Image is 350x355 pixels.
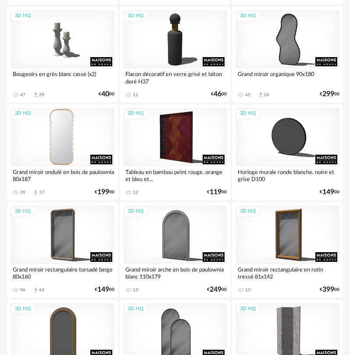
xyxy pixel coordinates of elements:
div: 3D HQ [236,11,260,22]
div: 43 [39,287,44,293]
div: € 00 [99,91,114,97]
div: € 00 [207,287,227,293]
a: 3D HQ Flacon décoratif en verre grisé et laiton doré H37 11 €4600 [120,7,231,102]
div: 3D HQ [124,206,147,217]
div: Horloge murale ronde blanche, noire et grise D100 [236,167,339,184]
span: Download icon [32,287,39,293]
div: 17 [39,190,44,195]
div: Grand miroir arche en bois de paulownia blanc 110x179 [123,264,227,282]
div: 3D HQ [236,108,260,119]
span: Download icon [32,189,39,196]
span: 46 [214,91,221,97]
div: 3D HQ [236,304,260,315]
div: Grand miroir rectangulaire en rotin tressé 81x142 [236,264,339,282]
div: 13 [245,287,250,293]
div: 39 [20,190,25,195]
a: 3D HQ Grand miroir organique 90x180 45 Download icon 24 €29900 [232,7,343,102]
span: 299 [322,91,334,97]
div: € 00 [211,91,227,97]
div: 29 [39,92,44,98]
a: 3D HQ Grand miroir ondulé en bois de paulownia 80x187 39 Download icon 17 €19900 [7,104,118,200]
div: Tableau en bambou peint rouge, orange et bleu et... [123,167,227,184]
div: 45 [245,92,250,98]
div: 3D HQ [11,304,35,315]
div: 3D HQ [124,304,147,315]
div: 3D HQ [11,108,35,119]
div: Grand miroir organique 90x180 [236,69,339,86]
span: 149 [322,189,334,195]
div: 3D HQ [124,108,147,119]
a: 3D HQ Grand miroir rectangulaire en rotin tressé 81x142 13 €39900 [232,202,343,298]
div: 3D HQ [11,11,35,22]
div: € 00 [320,287,339,293]
div: 11 [133,92,138,98]
div: Grand miroir rectangulaire torsadé beige 80x160 [11,264,114,282]
span: Download icon [257,91,264,98]
a: 3D HQ Grand miroir rectangulaire torsadé beige 80x160 96 Download icon 43 €14900 [7,202,118,298]
div: Grand miroir ondulé en bois de paulownia 80x187 [11,167,114,184]
a: 3D HQ Tableau en bambou peint rouge, orange et bleu et... 12 €11900 [120,104,231,200]
div: € 00 [207,189,227,195]
span: 40 [101,91,109,97]
div: € 00 [320,91,339,97]
div: 3D HQ [11,206,35,217]
span: 199 [97,189,109,195]
span: Download icon [32,91,39,98]
div: 47 [20,92,25,98]
div: 3D HQ [124,11,147,22]
span: 119 [210,189,221,195]
span: 399 [322,287,334,293]
span: 149 [97,287,109,293]
div: € 00 [320,189,339,195]
div: € 00 [95,189,114,195]
a: 3D HQ Grand miroir arche en bois de paulownia blanc 110x179 13 €24900 [120,202,231,298]
span: 249 [210,287,221,293]
a: 3D HQ Bougeoirs en grès blanc cassé (x2) 47 Download icon 29 €4000 [7,7,118,102]
div: € 00 [95,287,114,293]
div: 3D HQ [236,206,260,217]
div: Flacon décoratif en verre grisé et laiton doré H37 [123,69,227,86]
div: 12 [133,190,138,195]
div: 13 [133,287,138,293]
div: Bougeoirs en grès blanc cassé (x2) [11,69,114,86]
div: 96 [20,287,25,293]
a: 3D HQ Horloge murale ronde blanche, noire et grise D100 €14900 [232,104,343,200]
div: 24 [264,92,269,98]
